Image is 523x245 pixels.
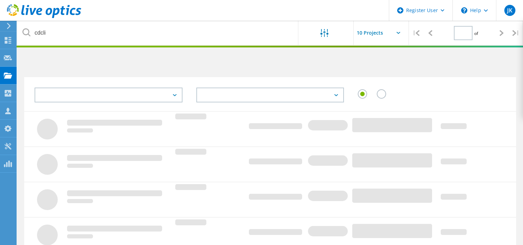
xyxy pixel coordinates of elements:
[17,21,299,45] input: undefined
[461,7,467,13] svg: \n
[509,21,523,45] div: |
[474,30,478,36] span: of
[7,15,81,19] a: Live Optics Dashboard
[409,21,423,45] div: |
[507,8,512,13] span: JK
